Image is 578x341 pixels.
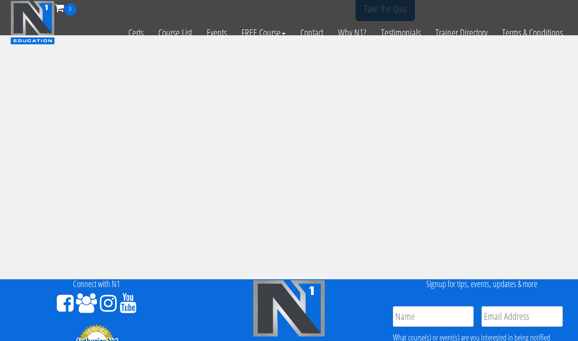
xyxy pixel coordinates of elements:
a: 0 [55,1,76,14]
a: FREE Course [234,16,293,50]
a: Contact [293,16,331,50]
a: Events [199,16,234,50]
a: Testimonials [374,16,428,50]
span: 0 [64,3,76,16]
a: Course List [151,16,199,50]
img: n1-education [10,0,55,45]
a: Why N1? [331,16,374,50]
a: Terms & Conditions [495,16,570,50]
a: Trainer Directory [428,16,495,50]
input: Name [393,306,474,327]
h4: Signup for tips, events, updates & more [393,279,571,289]
input: Email Address [482,306,563,327]
a: Certs [121,16,151,50]
h4: Connect with N1 [7,279,185,289]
